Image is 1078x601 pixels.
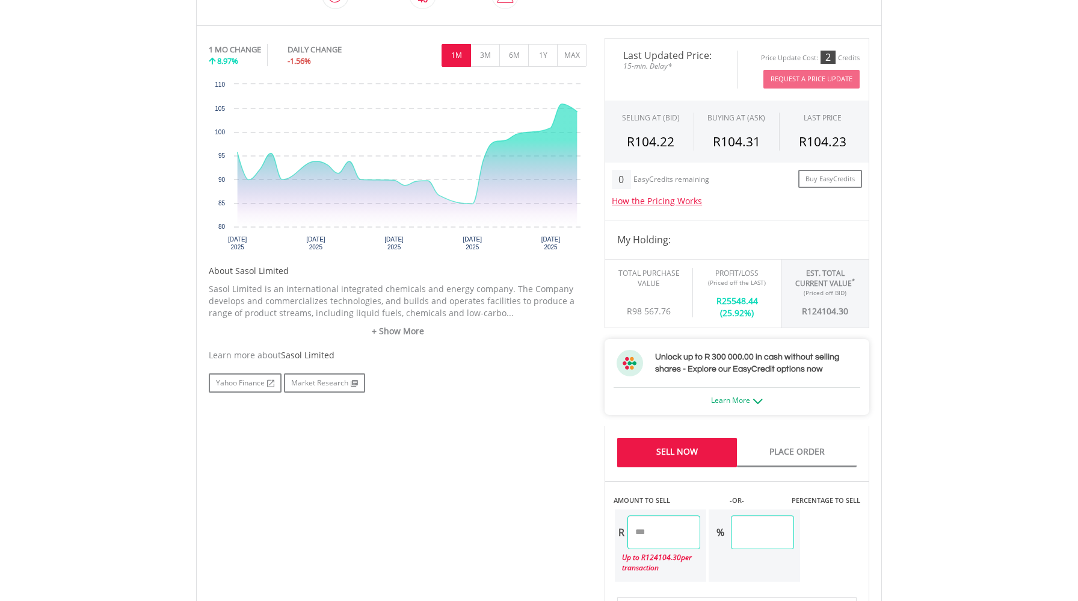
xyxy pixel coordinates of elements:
a: Sell Now [617,438,737,467]
text: [DATE] 2025 [463,236,482,251]
div: Price Update Cost: [761,54,818,63]
div: R [702,287,772,319]
h3: Unlock up to R 300 000.00 in cash without selling shares - Explore our EasyCredit options now [655,351,857,375]
span: BUYING AT (ASK) [707,113,765,123]
span: -1.56% [288,55,311,66]
h5: About Sasol Limited [209,265,587,277]
div: SELLING AT (BID) [622,113,680,123]
div: Total Purchase Value [614,268,683,288]
a: Market Research [284,373,365,393]
button: 3M [470,44,500,67]
div: Profit/Loss [702,268,772,278]
text: 105 [215,105,225,112]
div: Est. Total Current Value [790,268,860,288]
span: R98 567.76 [627,305,671,317]
h4: My Holding: [617,232,857,247]
div: DAILY CHANGE [288,44,382,55]
span: R104.23 [799,133,846,150]
span: 15-min. Delay* [614,60,728,72]
span: 25548.44 (25.92%) [720,295,758,319]
div: (Priced off the LAST) [702,278,772,287]
div: R [615,515,627,549]
label: -OR- [730,496,744,505]
div: EasyCredits remaining [633,175,709,185]
div: 1 MO CHANGE [209,44,261,55]
text: [DATE] 2025 [228,236,247,251]
div: 2 [821,51,836,64]
a: How the Pricing Works [612,195,702,207]
div: LAST PRICE [804,113,842,123]
text: 85 [218,200,226,207]
text: [DATE] 2025 [306,236,325,251]
button: MAX [557,44,587,67]
a: Buy EasyCredits [798,170,862,188]
div: Chart. Highcharts interactive chart. [209,78,587,259]
span: 8.97% [217,55,238,66]
div: Up to R per transaction [615,549,700,576]
div: (Priced off BID) [790,288,860,297]
text: 90 [218,176,226,183]
span: Sasol Limited [281,349,334,361]
svg: Interactive chart [209,78,587,259]
text: 100 [215,129,225,135]
span: 124104.30 [645,552,681,562]
button: 6M [499,44,529,67]
a: + Show More [209,325,587,337]
img: ec-arrow-down.png [753,399,763,404]
div: R [790,297,860,317]
label: AMOUNT TO SELL [614,496,670,505]
span: R104.22 [627,133,674,150]
img: ec-flower.svg [617,350,643,376]
div: % [709,515,731,549]
text: 110 [215,81,225,88]
text: 80 [218,223,226,230]
a: Yahoo Finance [209,373,282,393]
text: [DATE] 2025 [384,236,404,251]
span: Last Updated Price: [614,51,728,60]
div: 0 [612,170,630,189]
div: Credits [838,54,860,63]
a: Place Order [737,438,857,467]
a: Learn More [711,395,763,405]
label: PERCENTAGE TO SELL [792,496,860,505]
button: Request A Price Update [763,70,860,89]
button: 1M [442,44,471,67]
text: [DATE] 2025 [541,236,561,251]
span: 124104.30 [807,305,848,317]
button: 1Y [528,44,558,67]
text: 95 [218,152,226,159]
span: R104.31 [713,133,760,150]
div: Learn more about [209,349,587,361]
p: Sasol Limited is an international integrated chemicals and energy company. The Company develops a... [209,283,587,319]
